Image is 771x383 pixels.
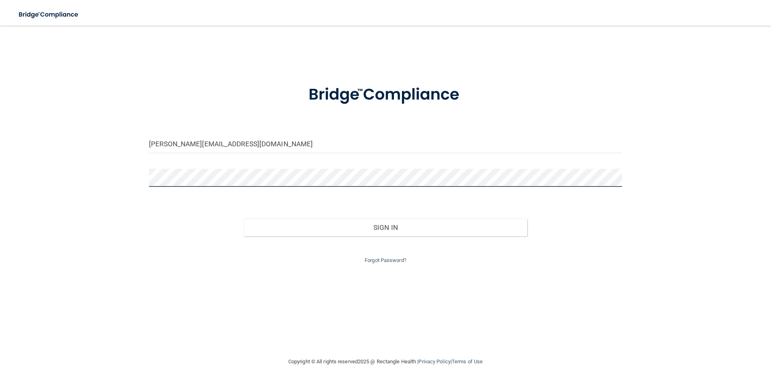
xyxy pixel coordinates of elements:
[418,358,450,365] a: Privacy Policy
[12,6,86,23] img: bridge_compliance_login_screen.278c3ca4.svg
[244,219,528,236] button: Sign In
[239,349,532,375] div: Copyright © All rights reserved 2025 @ Rectangle Health | |
[365,257,406,263] a: Forgot Password?
[149,135,622,153] input: Email
[452,358,483,365] a: Terms of Use
[292,74,479,116] img: bridge_compliance_login_screen.278c3ca4.svg
[632,326,761,358] iframe: Drift Widget Chat Controller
